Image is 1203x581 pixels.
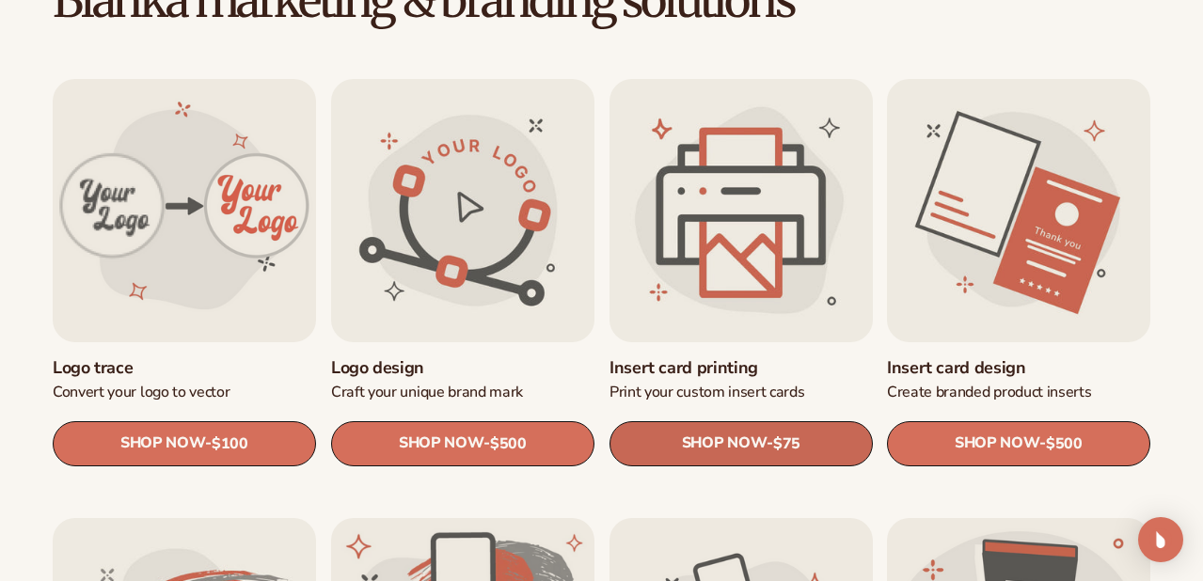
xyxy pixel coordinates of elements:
[120,434,205,452] span: SHOP NOW
[212,434,248,452] span: $100
[887,356,1150,378] a: Insert card design
[609,356,873,378] a: Insert card printing
[53,356,316,378] a: Logo trace
[490,434,527,452] span: $500
[399,434,483,452] span: SHOP NOW
[955,434,1039,452] span: SHOP NOW
[681,434,766,452] span: SHOP NOW
[331,420,594,465] a: SHOP NOW- $500
[53,420,316,465] a: SHOP NOW- $100
[331,356,594,378] a: Logo design
[772,434,799,452] span: $75
[1046,434,1083,452] span: $500
[887,420,1150,465] a: SHOP NOW- $500
[1138,517,1183,562] div: Open Intercom Messenger
[609,420,873,465] a: SHOP NOW- $75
